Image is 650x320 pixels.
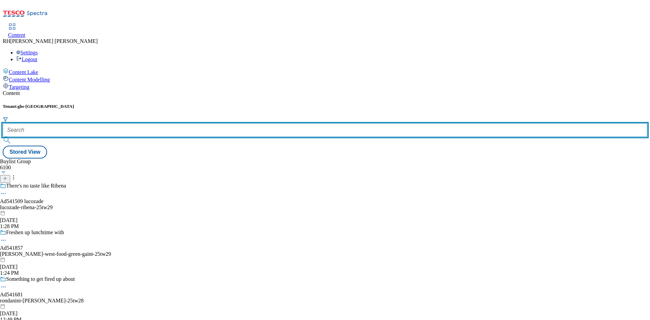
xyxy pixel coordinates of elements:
[9,69,38,75] span: Content Lake
[6,229,64,236] div: Freshen up lunchtime with
[3,104,647,109] h5: Tenant:
[8,32,25,38] span: Content
[3,68,647,75] a: Content Lake
[10,38,97,44] span: [PERSON_NAME] [PERSON_NAME]
[6,276,75,282] div: Something to get fired up about
[3,38,10,44] span: RH
[16,56,37,62] a: Logout
[18,104,74,109] span: ghs-[GEOGRAPHIC_DATA]
[16,50,38,55] a: Settings
[3,117,8,122] svg: Search Filters
[8,24,25,38] a: Content
[3,75,647,83] a: Content Modelling
[3,90,647,96] div: Content
[9,84,29,90] span: Targeting
[9,77,50,82] span: Content Modelling
[6,183,66,189] div: There's no taste like Ribena
[3,146,47,158] button: Stored View
[3,123,647,137] input: Search
[3,83,647,90] a: Targeting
